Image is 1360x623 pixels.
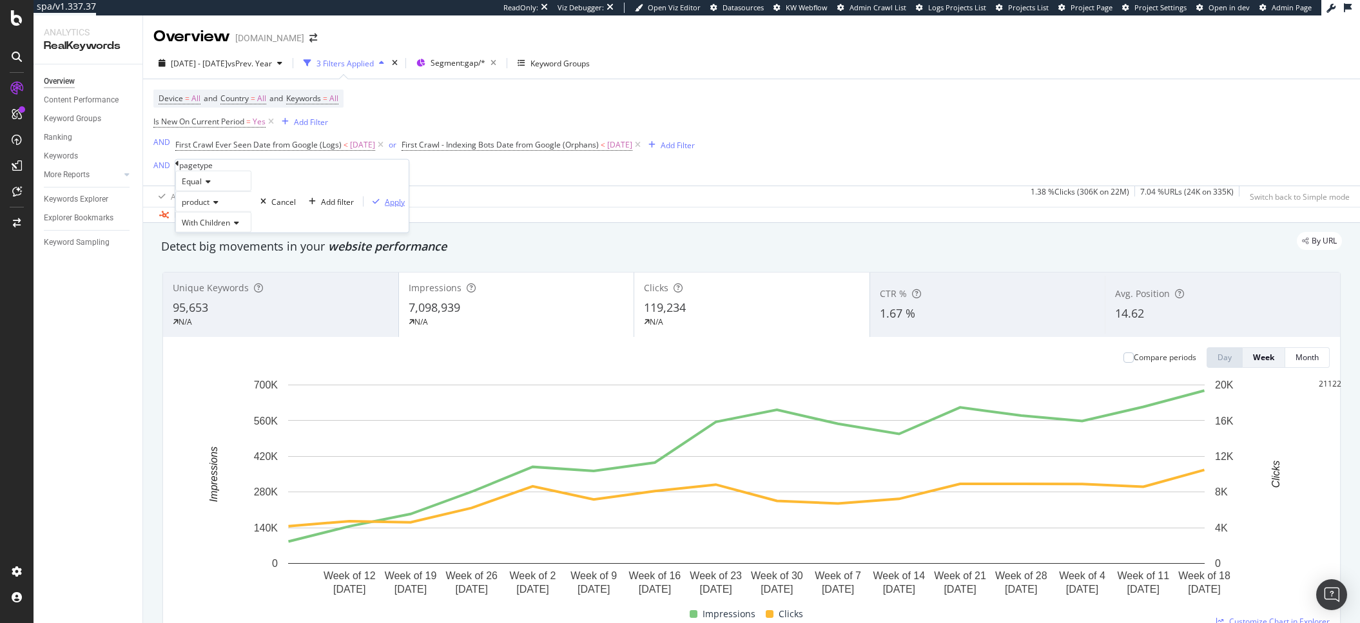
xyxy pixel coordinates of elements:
div: N/A [414,316,428,327]
div: 1 [1328,378,1332,389]
span: Admin Crawl List [850,3,906,12]
div: AND [153,137,170,148]
button: Segment:gap/* [411,53,501,73]
span: Project Page [1071,3,1112,12]
div: N/A [650,316,663,327]
div: Open Intercom Messenger [1316,579,1347,610]
text: Week of 11 [1117,570,1169,581]
span: 14.62 [1115,305,1144,321]
text: [DATE] [1005,584,1037,595]
button: Add Filter [643,137,695,153]
span: Device [159,93,183,104]
button: Apply [364,195,409,207]
div: arrow-right-arrow-left [309,34,317,43]
a: Explorer Bookmarks [44,211,133,225]
a: Overview [44,75,133,88]
button: Switch back to Simple mode [1245,186,1350,207]
button: AND [153,136,170,148]
text: 8K [1215,486,1228,497]
text: 420K [254,451,278,462]
div: Data crossed with the Crawl [174,209,275,221]
text: Week of 4 [1059,570,1105,581]
text: Week of 21 [934,570,986,581]
button: Keyword Groups [512,53,595,73]
div: Keywords Explorer [44,193,108,206]
text: Week of 26 [445,570,498,581]
span: Clicks [779,606,803,622]
a: Keyword Sampling [44,236,133,249]
span: Open in dev [1209,3,1250,12]
span: 7,098,939 [409,300,460,315]
button: Add Filter [277,114,328,129]
div: times [389,57,400,70]
a: Logs Projects List [916,3,986,13]
div: Cancel [271,196,296,207]
div: Apply [171,191,191,202]
text: Clicks [1270,461,1281,488]
text: Week of 18 [1178,570,1230,581]
a: Project Settings [1122,3,1187,13]
span: = [323,93,327,104]
span: < [344,139,348,150]
text: 4K [1215,522,1228,533]
span: Project Settings [1134,3,1187,12]
a: Project Page [1058,3,1112,13]
div: Keyword Sampling [44,236,110,249]
a: Open Viz Editor [635,3,701,13]
div: Content Performance [44,93,119,107]
text: Impressions [208,446,219,502]
text: Week of 9 [570,570,617,581]
div: pagetype [179,160,213,171]
div: Apply [385,196,405,207]
span: Yes [253,113,266,131]
div: Explorer Bookmarks [44,211,113,225]
span: Datasources [723,3,764,12]
text: Week of 7 [815,570,861,581]
a: KW Webflow [773,3,828,13]
div: Keyword Groups [44,112,101,126]
span: and [204,93,217,104]
text: 0 [272,558,278,569]
text: 560K [254,415,278,426]
span: Country [220,93,249,104]
div: More Reports [44,168,90,182]
a: Open in dev [1196,3,1250,13]
div: 3 Filters Applied [316,58,374,69]
text: [DATE] [394,584,427,595]
span: Clicks [644,282,668,294]
div: or [389,139,396,150]
button: Month [1285,347,1330,368]
button: AND [153,159,170,171]
text: [DATE] [822,584,854,595]
text: [DATE] [883,584,915,595]
div: 7.04 % URLs ( 24K on 335K ) [1140,186,1234,207]
div: [DOMAIN_NAME] [235,32,304,44]
span: KW Webflow [786,3,828,12]
text: [DATE] [333,584,365,595]
span: All [329,90,338,108]
span: 95,653 [173,300,208,315]
div: Week [1253,352,1274,363]
button: or [389,139,396,151]
span: First Crawl - Indexing Bots Date from Google (Orphans) [402,139,599,150]
div: Add Filter [661,140,695,151]
span: Segment: gap/* [431,57,485,68]
a: Admin Page [1259,3,1312,13]
span: Unique Keywords [173,282,249,294]
text: Week of 23 [690,570,742,581]
a: More Reports [44,168,121,182]
div: Switch back to Simple mode [1250,191,1350,202]
div: N/A [179,316,192,327]
div: 2 [1332,378,1337,389]
button: Day [1207,347,1243,368]
div: Month [1296,352,1319,363]
span: [DATE] [350,136,375,154]
div: legacy label [1297,232,1342,250]
span: vs Prev. Year [228,58,272,69]
span: = [246,116,251,127]
div: Keywords [44,149,78,163]
span: Equal [182,176,202,187]
div: 2 [1337,378,1341,389]
text: [DATE] [456,584,488,595]
span: Impressions [703,606,755,622]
